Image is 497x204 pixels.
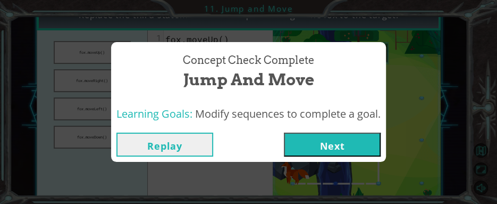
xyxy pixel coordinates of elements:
span: Concept Check Complete [183,53,314,68]
button: Replay [116,133,213,157]
span: Modify sequences to complete a goal. [195,107,381,121]
span: Jump and Move [183,68,314,91]
span: Learning Goals: [116,107,192,121]
button: Next [284,133,381,157]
